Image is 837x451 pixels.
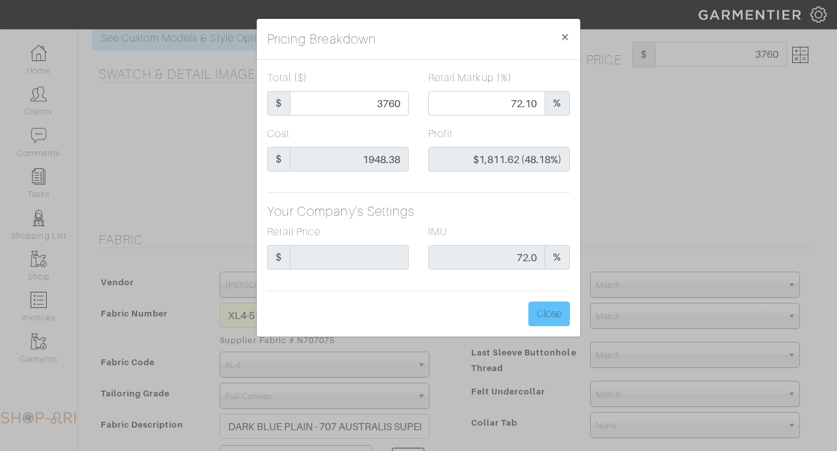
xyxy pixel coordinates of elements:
label: Retail Markup (%) [428,70,512,86]
input: Markup % [428,91,545,116]
input: Unit Price [290,91,409,116]
label: IMU [428,224,447,240]
button: Close [550,19,580,55]
label: Cost [267,126,290,142]
span: $ [267,91,290,116]
label: Profit [428,126,453,142]
label: Retail Price [267,224,320,240]
span: % [545,245,570,270]
h5: Pricing Breakdown [267,29,376,49]
span: $ [267,147,290,172]
label: Total ($) [267,70,307,86]
span: % [545,91,570,116]
span: × [560,28,570,45]
span: $ [267,245,290,270]
button: Close [528,302,570,326]
h5: Your Company's Settings [267,203,570,219]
